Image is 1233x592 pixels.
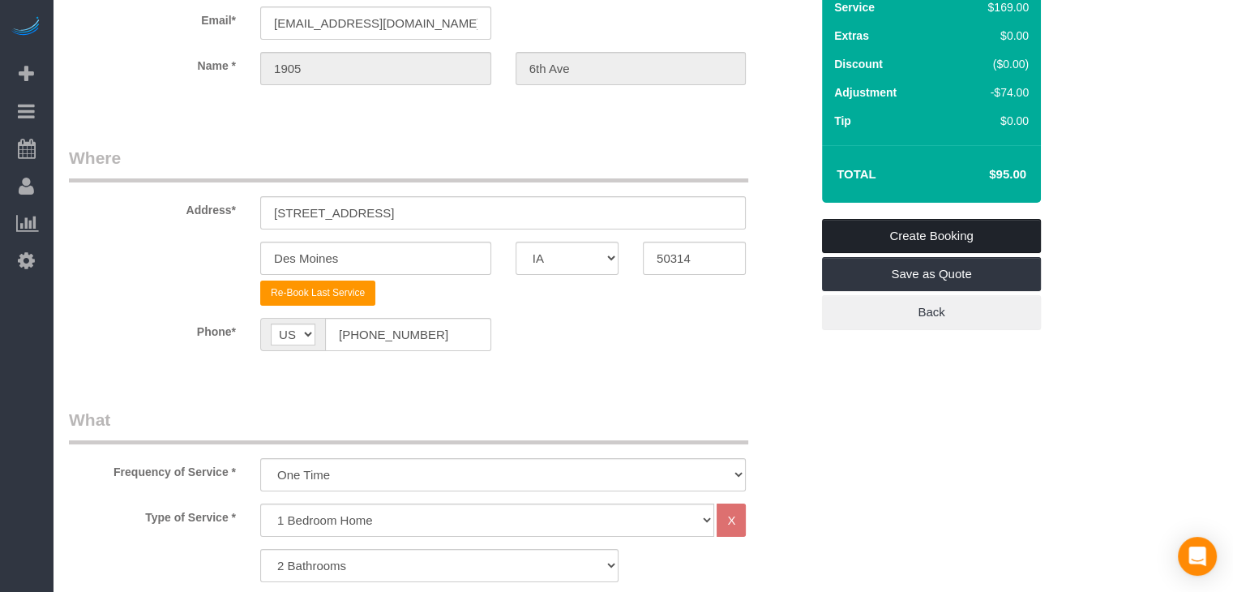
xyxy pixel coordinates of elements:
[822,295,1041,329] a: Back
[325,318,491,351] input: Phone*
[260,52,491,85] input: First Name*
[57,318,248,340] label: Phone*
[834,28,869,44] label: Extras
[260,242,491,275] input: City*
[643,242,746,275] input: Zip Code*
[10,16,42,39] img: Automaid Logo
[57,196,248,218] label: Address*
[260,6,491,40] input: Email*
[260,281,375,306] button: Re-Book Last Service
[834,113,851,129] label: Tip
[57,458,248,480] label: Frequency of Service *
[57,6,248,28] label: Email*
[57,504,248,526] label: Type of Service *
[834,84,897,101] label: Adjustment
[834,56,883,72] label: Discount
[69,408,748,444] legend: What
[953,84,1029,101] div: -$74.00
[69,146,748,182] legend: Where
[822,219,1041,253] a: Create Booking
[953,56,1029,72] div: ($0.00)
[953,113,1029,129] div: $0.00
[1178,537,1217,576] div: Open Intercom Messenger
[822,257,1041,291] a: Save as Quote
[837,167,876,181] strong: Total
[57,52,248,74] label: Name *
[953,28,1029,44] div: $0.00
[940,168,1026,182] h4: $95.00
[516,52,747,85] input: Last Name*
